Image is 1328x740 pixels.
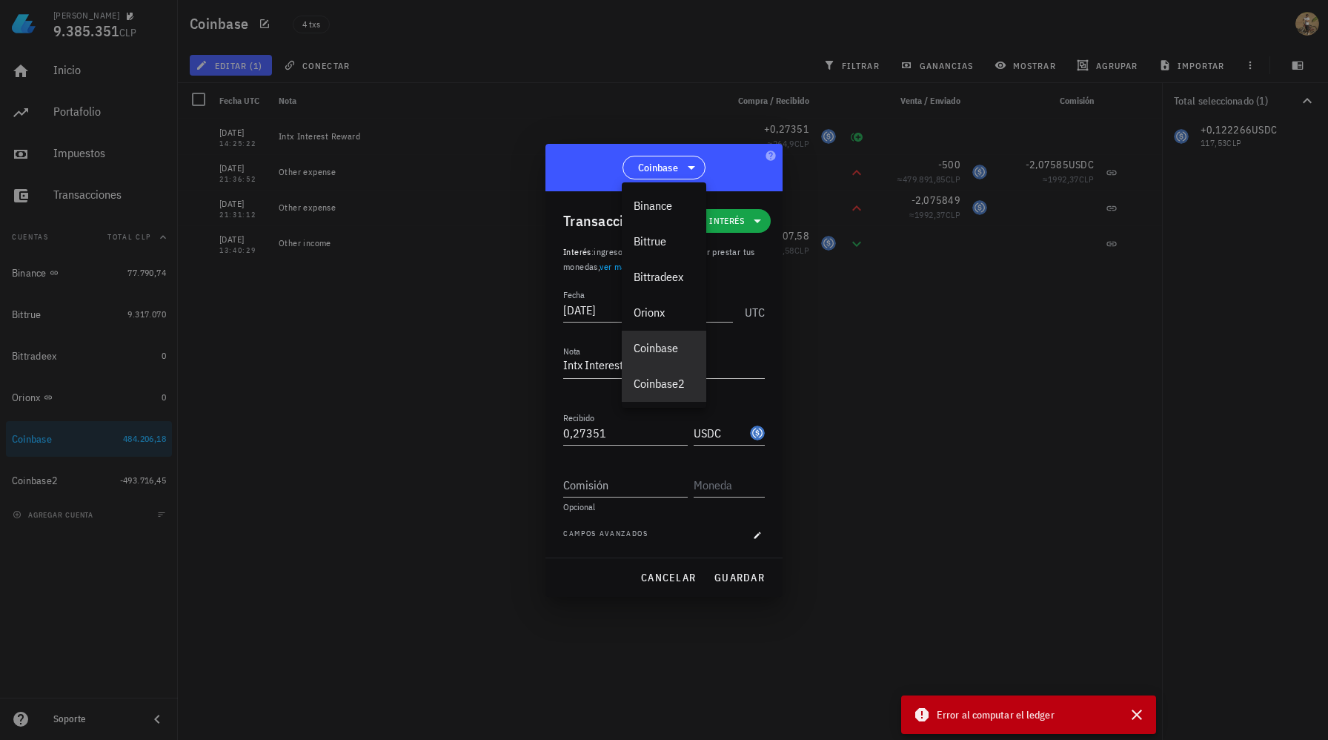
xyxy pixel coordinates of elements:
[937,707,1055,723] span: Error al computar el ledger
[640,571,696,584] span: cancelar
[563,245,765,274] p: :
[750,426,765,440] div: USDC-icon
[563,528,648,543] span: Campos avanzados
[739,289,765,326] div: UTC
[709,214,744,228] span: Interés
[694,421,747,445] input: Moneda
[563,289,585,300] label: Fecha
[563,346,580,357] label: Nota
[563,246,755,272] span: ingreso como recompensa por prestar tus monedas, .
[563,209,640,233] div: Transacción
[634,305,694,320] div: Orionx
[634,199,694,213] div: Binance
[638,160,678,175] span: Coinbase
[714,571,765,584] span: guardar
[634,270,694,284] div: Bittradeex
[563,412,594,423] label: Recibido
[634,234,694,248] div: Bittrue
[563,246,591,257] span: Interés
[600,261,630,272] a: ver más
[694,473,762,497] input: Moneda
[634,377,694,391] div: Coinbase2
[563,503,765,512] div: Opcional
[634,341,694,355] div: Coinbase
[708,564,771,591] button: guardar
[634,564,702,591] button: cancelar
